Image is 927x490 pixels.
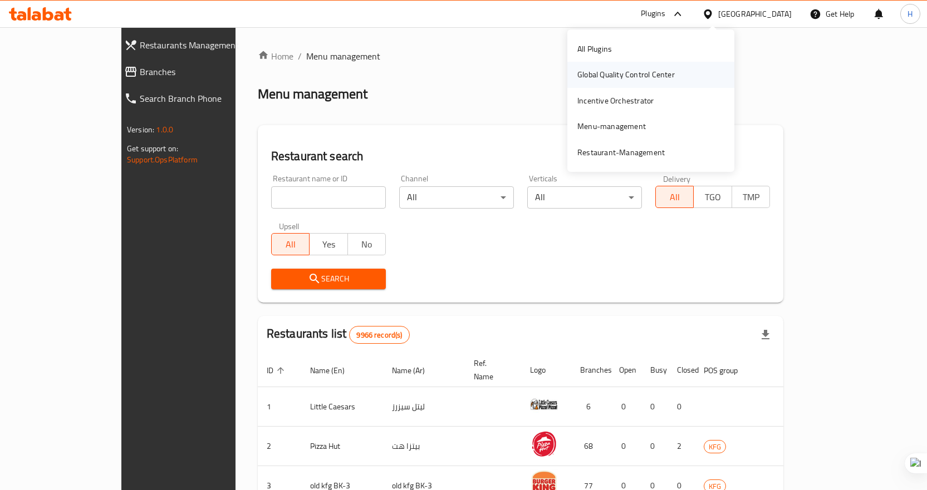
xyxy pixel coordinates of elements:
[698,189,727,205] span: TGO
[521,353,571,387] th: Logo
[577,95,654,107] div: Incentive Orchestrator
[314,236,343,253] span: Yes
[610,353,641,387] th: Open
[140,38,267,52] span: Restaurants Management
[571,427,610,466] td: 68
[350,330,409,340] span: 9966 record(s)
[577,68,675,81] div: Global Quality Control Center
[115,58,276,85] a: Branches
[258,427,301,466] td: 2
[704,440,725,453] span: KFG
[577,120,646,132] div: Menu-management
[127,141,178,156] span: Get support on:
[271,186,386,209] input: Search for restaurant name or ID..
[732,186,770,208] button: TMP
[156,122,173,137] span: 1.0.0
[310,364,359,377] span: Name (En)
[530,430,558,458] img: Pizza Hut
[641,7,665,21] div: Plugins
[571,387,610,427] td: 6
[258,387,301,427] td: 1
[352,236,381,253] span: No
[306,50,380,63] span: Menu management
[668,427,695,466] td: 2
[641,387,668,427] td: 0
[577,43,612,55] div: All Plugins
[527,186,642,209] div: All
[280,272,377,286] span: Search
[271,148,770,165] h2: Restaurant search
[663,175,691,182] label: Delivery
[279,222,300,230] label: Upsell
[610,427,641,466] td: 0
[115,85,276,112] a: Search Branch Phone
[530,390,558,418] img: Little Caesars
[309,233,347,255] button: Yes
[267,364,288,377] span: ID
[399,186,514,209] div: All
[693,186,732,208] button: TGO
[127,122,154,137] span: Version:
[383,427,465,466] td: بيتزا هت
[392,364,439,377] span: Name (Ar)
[571,353,610,387] th: Branches
[301,427,383,466] td: Pizza Hut
[347,233,386,255] button: No
[655,186,694,208] button: All
[271,233,310,255] button: All
[610,387,641,427] td: 0
[301,387,383,427] td: Little Caesars
[349,326,409,344] div: Total records count
[298,50,302,63] li: /
[704,364,752,377] span: POS group
[383,387,465,427] td: ليتل سيزرز
[752,321,779,348] div: Export file
[276,236,305,253] span: All
[140,92,267,105] span: Search Branch Phone
[115,32,276,58] a: Restaurants Management
[258,50,783,63] nav: breadcrumb
[577,146,665,159] div: Restaurant-Management
[258,85,367,103] h2: Menu management
[641,353,668,387] th: Busy
[660,189,689,205] span: All
[668,353,695,387] th: Closed
[267,325,410,344] h2: Restaurants list
[140,65,267,78] span: Branches
[271,269,386,289] button: Search
[718,8,792,20] div: [GEOGRAPHIC_DATA]
[737,189,766,205] span: TMP
[908,8,913,20] span: H
[127,152,198,167] a: Support.OpsPlatform
[668,387,695,427] td: 0
[474,357,508,383] span: Ref. Name
[641,427,668,466] td: 0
